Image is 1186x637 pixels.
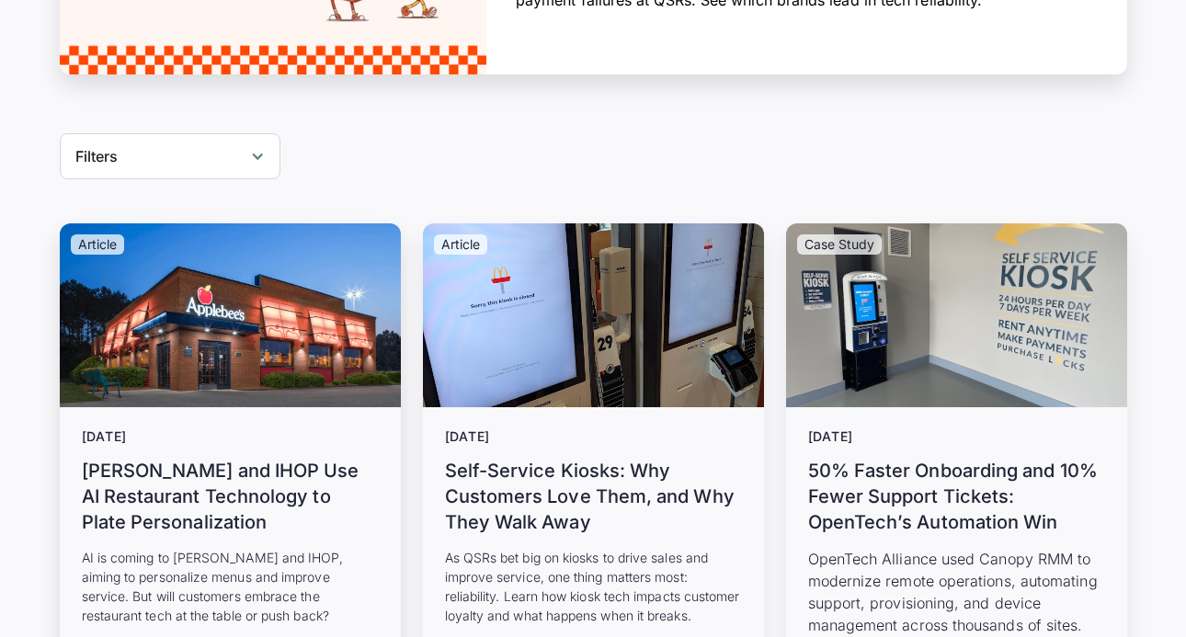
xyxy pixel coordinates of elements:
p: AI is coming to [PERSON_NAME] and IHOP, aiming to personalize menus and improve service. But will... [82,548,379,625]
div: [DATE] [82,429,379,445]
div: Filters [60,133,280,179]
h3: [PERSON_NAME] and IHOP Use AI Restaurant Technology to Plate Personalization [82,458,379,535]
div: [DATE] [808,429,1105,445]
h3: Self-Service Kiosks: Why Customers Love Them, and Why They Walk Away [445,458,742,535]
p: As QSRs bet big on kiosks to drive sales and improve service, one thing matters most: reliability... [445,548,742,625]
p: OpenTech Alliance used Canopy RMM to modernize remote operations, automating support, provisionin... [808,548,1105,636]
form: Reset [60,133,280,179]
p: Article [78,238,118,251]
h3: 50% Faster Onboarding and 10% Fewer Support Tickets: OpenTech’s Automation Win [808,458,1105,535]
div: Filters [75,145,119,167]
p: Case Study [804,238,875,251]
div: [DATE] [445,429,742,445]
p: Article [441,238,481,251]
